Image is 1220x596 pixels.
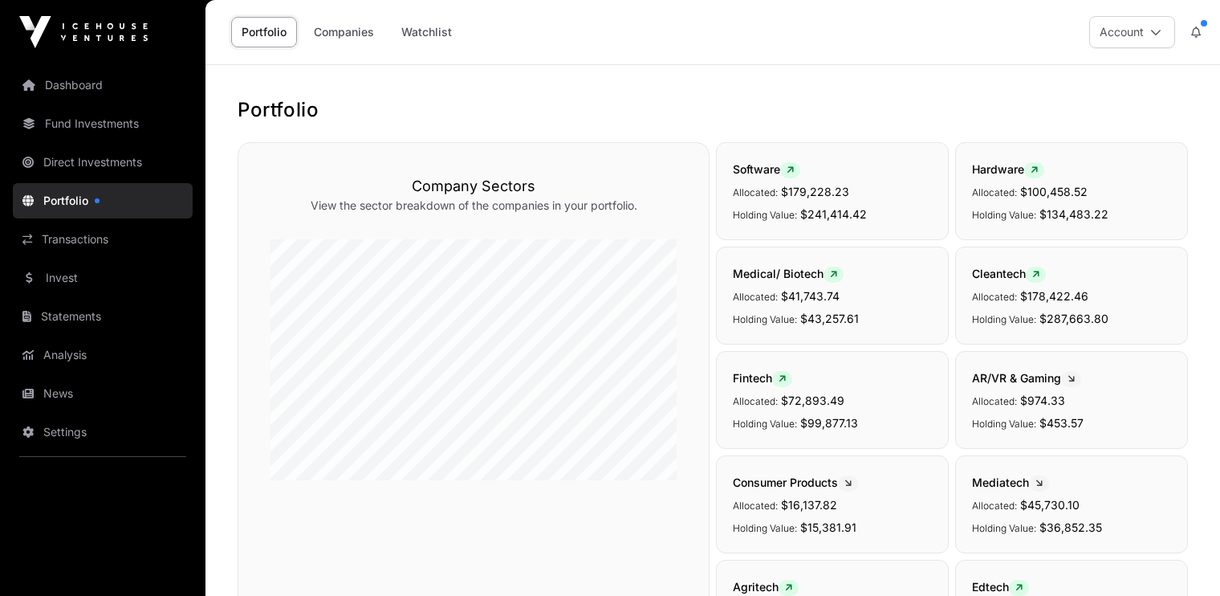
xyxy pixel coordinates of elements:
[733,476,858,489] span: Consumer Products
[270,198,677,214] p: View the sector breakdown of the companies in your portfolio.
[972,476,1049,489] span: Mediatech
[13,222,193,257] a: Transactions
[1020,289,1088,303] span: $178,422.46
[1039,312,1108,325] span: $287,663.80
[231,17,297,47] a: Portfolio
[1020,394,1065,407] span: $974.33
[238,97,1188,123] h1: Portfolio
[972,580,1029,594] span: Edtech
[972,162,1044,176] span: Hardware
[13,376,193,411] a: News
[781,185,849,198] span: $179,228.23
[13,183,193,218] a: Portfolio
[800,520,856,534] span: $15,381.91
[13,299,193,334] a: Statements
[733,522,797,534] span: Holding Value:
[1020,185,1088,198] span: $100,458.52
[733,418,797,430] span: Holding Value:
[733,209,797,221] span: Holding Value:
[972,313,1036,325] span: Holding Value:
[391,17,462,47] a: Watchlist
[800,312,859,325] span: $43,257.61
[781,394,844,407] span: $72,893.49
[1039,520,1102,534] span: $36,852.35
[781,498,837,512] span: $16,137.82
[972,371,1081,385] span: AR/VR & Gaming
[972,500,1017,512] span: Allocated:
[1020,498,1080,512] span: $45,730.10
[972,267,1046,280] span: Cleantech
[13,337,193,373] a: Analysis
[733,500,778,512] span: Allocated:
[13,106,193,141] a: Fund Investments
[800,416,858,430] span: $99,877.13
[972,186,1017,198] span: Allocated:
[733,186,778,198] span: Allocated:
[1140,519,1220,596] iframe: Chat Widget
[1089,16,1175,48] button: Account
[972,209,1036,221] span: Holding Value:
[13,67,193,103] a: Dashboard
[800,207,867,221] span: $241,414.42
[733,580,799,594] span: Agritech
[13,414,193,450] a: Settings
[733,395,778,407] span: Allocated:
[972,291,1017,303] span: Allocated:
[13,260,193,296] a: Invest
[13,145,193,180] a: Direct Investments
[1039,416,1084,430] span: $453.57
[733,162,800,176] span: Software
[1039,207,1108,221] span: $134,483.22
[733,371,792,385] span: Fintech
[303,17,384,47] a: Companies
[972,418,1036,430] span: Holding Value:
[733,313,797,325] span: Holding Value:
[733,291,778,303] span: Allocated:
[972,522,1036,534] span: Holding Value:
[972,395,1017,407] span: Allocated:
[733,267,844,280] span: Medical/ Biotech
[270,175,677,198] h3: Company Sectors
[19,16,148,48] img: Icehouse Ventures Logo
[781,289,840,303] span: $41,743.74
